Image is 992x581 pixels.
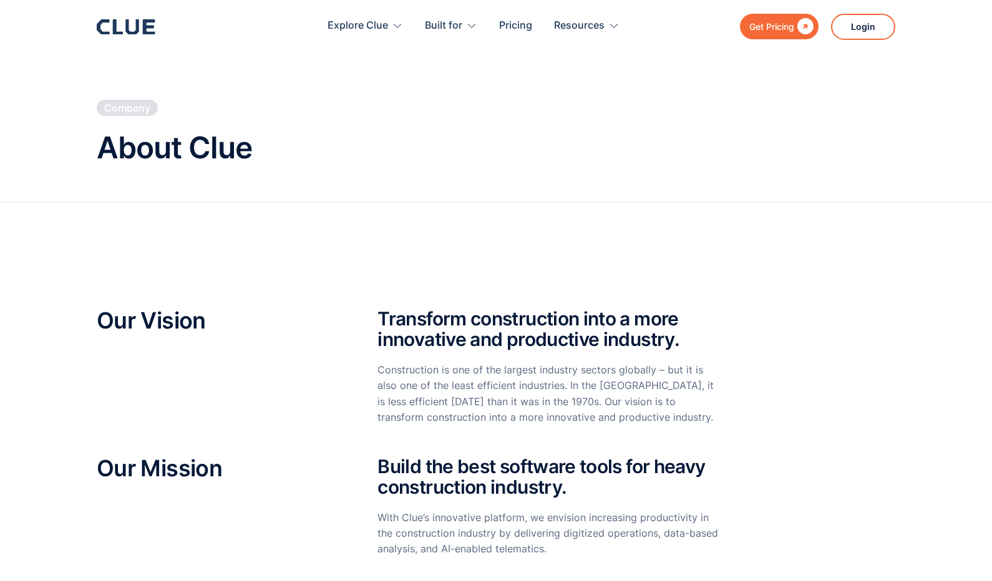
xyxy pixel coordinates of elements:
a: Pricing [499,6,532,46]
div:  [794,19,814,34]
a: Login [831,14,895,40]
h2: Transform construction into a more innovative and productive industry. [377,309,720,350]
h2: Build the best software tools for heavy construction industry. [377,456,720,497]
div: Company [104,101,150,115]
a: Get Pricing [740,14,819,39]
div: Explore Clue [328,6,388,46]
p: With Clue’s innovative platform, we envision increasing productivity in the construction industry... [377,510,720,557]
p: Construction is one of the largest industry sectors globally – but it is also one of the least ef... [377,362,720,425]
div: Resources [554,6,605,46]
div: Get Pricing [749,19,794,34]
h2: Our Vision [97,309,340,334]
div: Built for [425,6,462,46]
h2: Our Mission [97,456,340,481]
h1: About Clue [97,132,252,165]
